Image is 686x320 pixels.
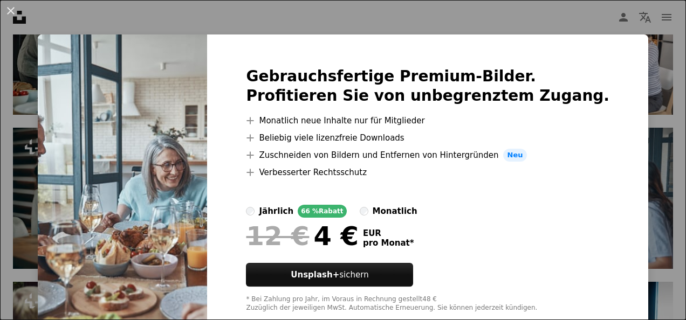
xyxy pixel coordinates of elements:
[246,207,255,215] input: jährlich66 %Rabatt
[373,205,417,218] div: monatlich
[246,222,358,250] div: 4 €
[246,131,609,144] li: Beliebig viele lizenzfreie Downloads
[259,205,293,218] div: jährlich
[246,149,609,162] li: Zuschneiden von Bildern und Entfernen von Hintergründen
[360,207,368,215] input: monatlich
[246,263,413,287] button: Unsplash+sichern
[363,228,414,238] span: EUR
[246,67,609,106] h2: Gebrauchsfertige Premium-Bilder. Profitieren Sie von unbegrenztem Zugang.
[246,166,609,179] li: Verbesserter Rechtsschutz
[246,114,609,127] li: Monatlich neue Inhalte nur für Mitglieder
[503,149,527,162] span: Neu
[291,270,339,280] strong: Unsplash+
[246,222,309,250] span: 12 €
[246,295,609,312] div: * Bei Zahlung pro Jahr, im Voraus in Rechnung gestellt 48 € Zuzüglich der jeweiligen MwSt. Automa...
[298,205,346,218] div: 66 % Rabatt
[363,238,414,248] span: pro Monat *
